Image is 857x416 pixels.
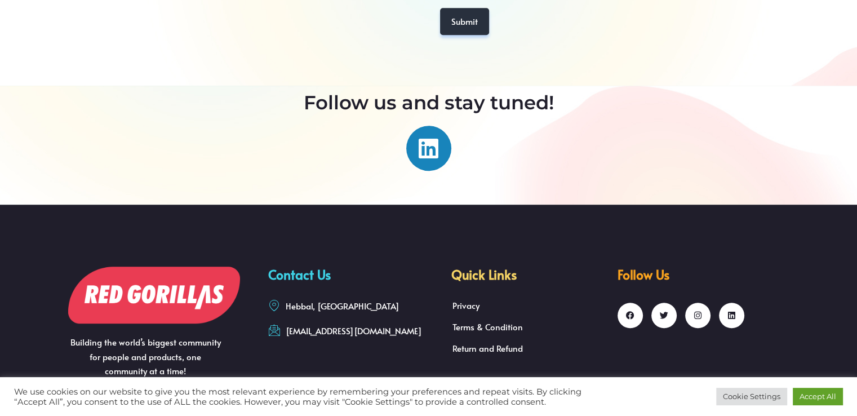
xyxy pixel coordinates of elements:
span: Building the world’s biggest community for people and products, one community at a time! [70,336,221,377]
span: Submit [451,15,478,27]
a: Accept All [793,388,843,405]
a: Cookie Settings [716,388,787,405]
a: Hebbal, [GEOGRAPHIC_DATA] [268,299,399,313]
h2: Follow Us [618,267,789,282]
img: About Us! [68,267,240,324]
h3: Follow us and stay tuned! [113,91,744,114]
div: We use cookies on our website to give you the most relevant experience by remembering your prefer... [14,387,594,407]
button: Submit [440,8,489,35]
a: Privacy [444,295,606,316]
a: [EMAIL_ADDRESS][DOMAIN_NAME] [268,324,422,338]
a: Return and Refund [444,338,606,359]
h2: Quick Links [451,267,606,282]
a: Terms & Condition [444,316,606,338]
h2: Contact Us [268,267,423,282]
